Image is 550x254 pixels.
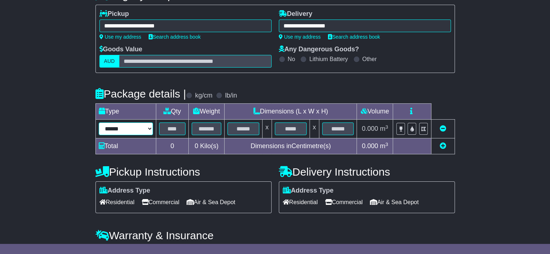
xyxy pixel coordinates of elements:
[385,142,388,147] sup: 3
[95,229,455,241] h4: Warranty & Insurance
[309,56,348,63] label: Lithium Battery
[279,46,359,53] label: Any Dangerous Goods?
[142,197,179,208] span: Commercial
[325,197,363,208] span: Commercial
[279,166,455,178] h4: Delivery Instructions
[380,142,388,150] span: m
[288,56,295,63] label: No
[99,187,150,195] label: Address Type
[380,125,388,132] span: m
[283,187,334,195] label: Address Type
[279,10,312,18] label: Delivery
[99,34,141,40] a: Use my address
[156,138,189,154] td: 0
[99,46,142,53] label: Goods Value
[440,142,446,150] a: Add new item
[95,88,186,100] h4: Package details |
[357,104,393,120] td: Volume
[95,104,156,120] td: Type
[310,120,319,138] td: x
[225,104,357,120] td: Dimensions (L x W x H)
[187,197,235,208] span: Air & Sea Depot
[189,138,225,154] td: Kilo(s)
[362,142,378,150] span: 0.000
[279,34,321,40] a: Use my address
[95,138,156,154] td: Total
[385,124,388,130] sup: 3
[262,120,272,138] td: x
[440,125,446,132] a: Remove this item
[99,10,129,18] label: Pickup
[189,104,225,120] td: Weight
[225,138,357,154] td: Dimensions in Centimetre(s)
[149,34,201,40] a: Search address book
[156,104,189,120] td: Qty
[362,56,377,63] label: Other
[362,125,378,132] span: 0.000
[370,197,419,208] span: Air & Sea Depot
[195,142,198,150] span: 0
[195,92,212,100] label: kg/cm
[328,34,380,40] a: Search address book
[225,92,237,100] label: lb/in
[283,197,318,208] span: Residential
[99,55,120,68] label: AUD
[99,197,135,208] span: Residential
[95,166,272,178] h4: Pickup Instructions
